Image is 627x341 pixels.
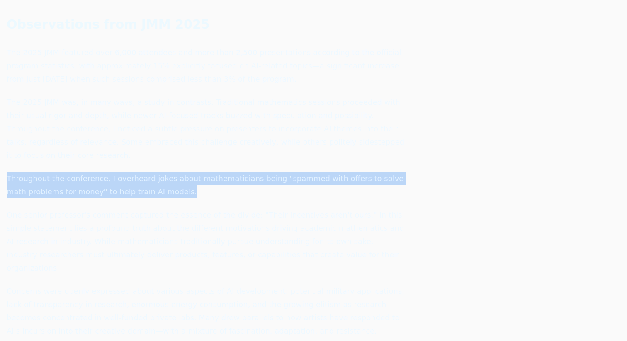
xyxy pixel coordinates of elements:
p: The 2025 JMM featured over 6,000 attendees and more than 2,500 presentations according to the off... [7,46,405,86]
p: Throughout the conference, I overheard jokes about mathematicians being "spammed with offers to s... [7,172,405,198]
p: Concerns were openly expressed about various aspects of AI development: potential military applic... [7,285,405,338]
p: One senior professor's comment captured the essence of the divide: "Their incentives aren't ours.... [7,208,405,275]
p: The 2025 JMM was, in many ways, a study in contrasts. Traditional mathematics sessions proceeded ... [7,96,405,162]
h2: Observations from JMM 2025 [7,16,405,33]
